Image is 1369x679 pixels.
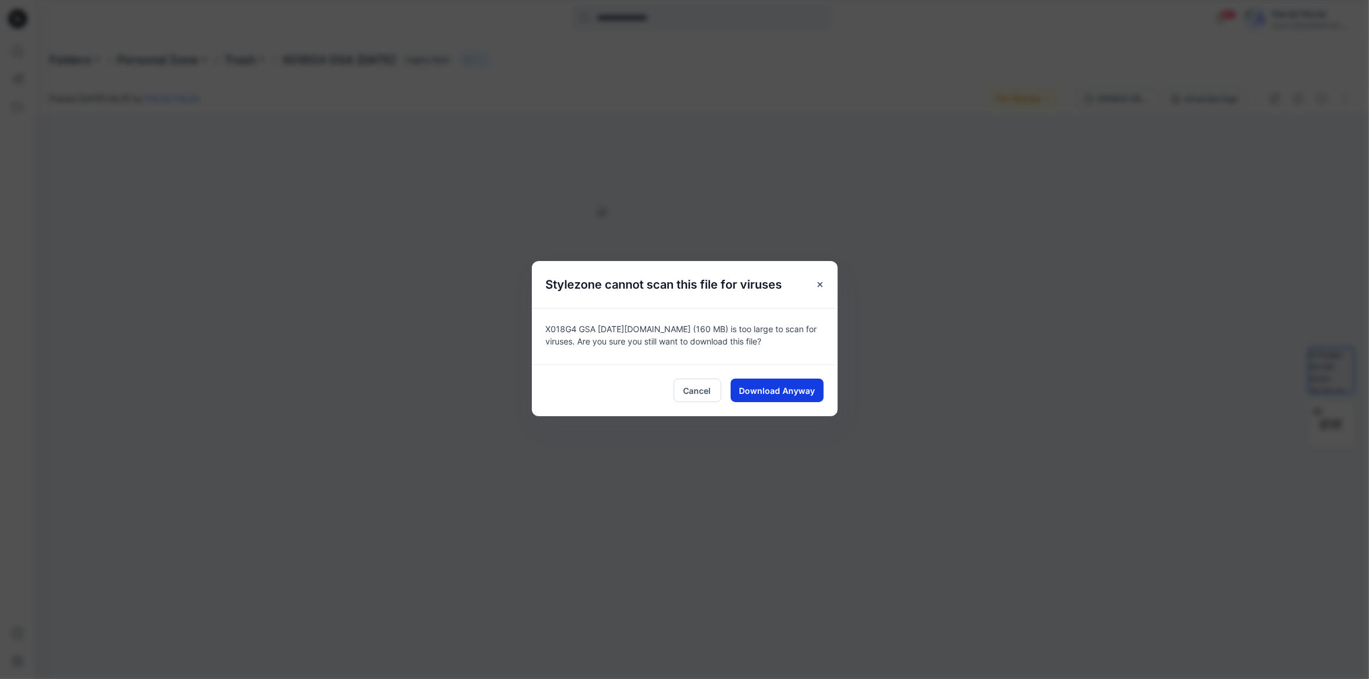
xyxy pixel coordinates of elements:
[532,308,838,364] div: X018G4 GSA [DATE][DOMAIN_NAME] (160 MB) is too large to scan for viruses. Are you sure you still ...
[739,384,815,397] span: Download Anyway
[674,379,721,402] button: Cancel
[810,274,831,295] button: Close
[532,261,797,308] h5: Stylezone cannot scan this file for viruses
[731,379,824,402] button: Download Anyway
[684,384,711,397] span: Cancel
